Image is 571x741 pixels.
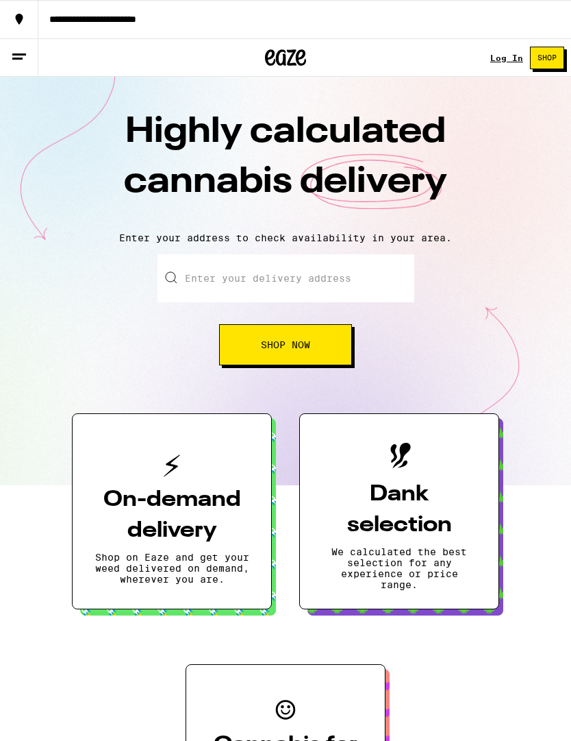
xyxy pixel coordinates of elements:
p: Shop on Eaze and get your weed delivered on demand, wherever you are. [94,552,249,585]
h3: On-demand delivery [94,485,249,546]
input: Enter your delivery address [157,254,414,302]
a: Log In [490,53,523,62]
p: We calculated the best selection for any experience or price range. [322,546,477,590]
p: Enter your address to check availability in your area. [14,232,557,243]
button: On-demand deliveryShop on Eaze and get your weed delivered on demand, wherever you are. [72,413,272,609]
button: Dank selectionWe calculated the best selection for any experience or price range. [299,413,499,609]
span: Shop Now [261,340,310,350]
span: Shop [537,54,557,62]
button: Shop Now [219,324,352,365]
h3: Dank selection [322,479,477,541]
h1: Highly calculated cannabis delivery [46,108,525,221]
a: Shop [523,47,571,69]
button: Shop [530,47,564,69]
